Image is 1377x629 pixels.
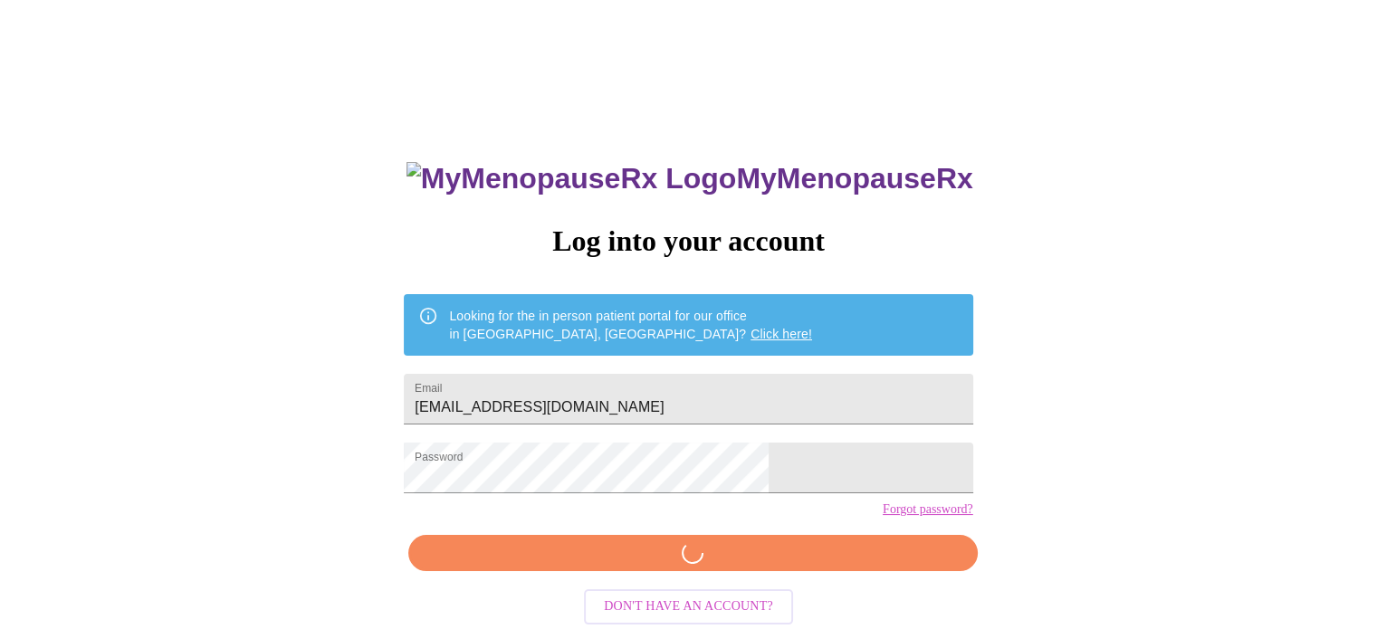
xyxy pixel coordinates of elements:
h3: Log into your account [404,224,972,258]
a: Forgot password? [883,502,973,517]
a: Don't have an account? [579,597,798,613]
h3: MyMenopauseRx [406,162,973,195]
a: Click here! [751,327,812,341]
button: Don't have an account? [584,589,793,624]
img: MyMenopauseRx Logo [406,162,736,195]
span: Don't have an account? [604,596,773,618]
div: Looking for the in person patient portal for our office in [GEOGRAPHIC_DATA], [GEOGRAPHIC_DATA]? [449,300,812,350]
